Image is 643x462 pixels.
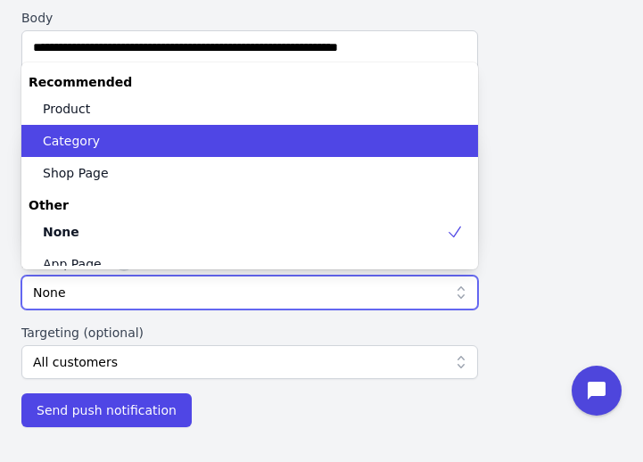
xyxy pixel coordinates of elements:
[33,353,448,371] div: All customers
[21,73,478,91] div: Recommended
[43,100,90,118] span: Product
[43,132,100,150] span: Category
[43,164,109,182] span: Shop Page
[21,324,478,342] label: Targeting (optional)
[21,393,192,427] button: Send push notification
[37,401,177,419] span: Send push notification
[21,9,478,27] label: Body
[43,223,79,241] span: None
[43,255,102,273] span: App Page
[21,196,478,214] div: Other
[33,284,448,301] div: None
